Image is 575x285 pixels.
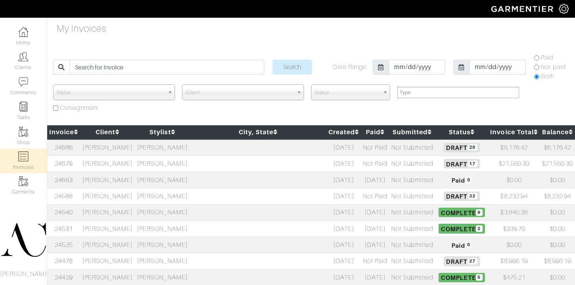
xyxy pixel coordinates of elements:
[361,253,389,269] td: Not Paid
[366,128,385,136] a: Paid
[449,240,474,250] span: Paid
[389,253,435,269] td: Not Submitted
[18,152,28,161] img: orders-icon-0abe47150d42831381b5fb84f609e132dff9fe21cb692f30cb5eec754e2cba89.png
[389,237,435,253] td: Not Submitted
[468,258,477,265] span: 27
[55,225,72,232] a: 24531
[361,221,389,237] td: [DATE]
[540,253,575,269] td: $8,996.19
[541,72,554,81] label: Both
[326,172,361,188] td: [DATE]
[55,258,72,265] a: 24478
[389,155,435,172] td: Not Submitted
[465,177,472,183] span: 0
[55,193,72,200] a: 24586
[326,253,361,269] td: [DATE]
[361,188,389,204] td: Not Paid
[326,139,361,156] td: [DATE]
[540,237,575,253] td: $0.00
[361,237,389,253] td: [DATE]
[80,139,135,156] td: [PERSON_NAME]
[135,253,190,269] td: [PERSON_NAME]
[18,102,28,111] img: reminder-icon-8004d30b9f0a5d33ae49ab947aed9ed385cf756f9e5892f1edd6e32f2345188e.png
[444,192,479,201] span: Draft
[18,176,28,186] img: garments-icon-b7da505a4dc4fd61783c78ac3ca0ef83fa9d6f193b1c9dc38574b1d14d53ca28.png
[70,60,264,75] input: Search for Invoice
[326,221,361,237] td: [DATE]
[18,127,28,137] img: garments-icon-b7da505a4dc4fd61783c78ac3ca0ef83fa9d6f193b1c9dc38574b1d14d53ca28.png
[361,205,389,221] td: [DATE]
[540,155,575,172] td: $21,560.30
[326,188,361,204] td: [DATE]
[389,205,435,221] td: Not Submitted
[393,128,432,136] a: Submitted
[57,85,164,100] span: Stylist
[57,23,107,35] h4: My Invoices
[80,155,135,172] td: [PERSON_NAME]
[60,103,99,113] label: Consignment
[468,144,477,151] span: 20
[361,172,389,188] td: [DATE]
[488,221,540,237] td: $339.70
[488,139,540,156] td: $6,176.42
[135,188,190,204] td: [PERSON_NAME]
[449,128,475,136] a: Status
[559,4,569,14] img: gear-icon-white-bd11855cb880d31180b6d7d6211b90ccbf57a29d726f0c71d8c61bd08dd39cc2.png
[444,159,479,168] span: Draft
[476,209,483,216] span: 9
[333,62,368,72] label: Date Range:
[55,209,72,216] a: 24540
[541,53,553,62] label: Paid
[135,237,190,253] td: [PERSON_NAME]
[273,60,312,75] input: Search
[488,253,540,269] td: $8,996.19
[488,237,540,253] td: $0.00
[49,128,78,136] a: Invoice
[488,205,540,221] td: $3,840.38
[449,175,474,185] span: Paid
[541,62,566,72] label: Not paid
[444,143,479,152] span: Draft
[80,188,135,204] td: [PERSON_NAME]
[55,241,72,248] a: 24525
[55,274,72,281] a: 24429
[239,128,278,136] a: City, State
[135,205,190,221] td: [PERSON_NAME]
[389,172,435,188] td: Not Submitted
[326,237,361,253] td: [DATE]
[540,221,575,237] td: $0.00
[488,172,540,188] td: $0.00
[18,27,28,37] img: dashboard-icon-dbcd8f5a0b271acd01030246c82b418ddd0df26cd7fceb0bd07c9910d44c42f6.png
[80,253,135,269] td: [PERSON_NAME]
[135,221,190,237] td: [PERSON_NAME]
[135,172,190,188] td: [PERSON_NAME]
[488,188,540,204] td: $8,232.94
[540,205,575,221] td: $0.00
[55,144,72,151] a: 24686
[328,128,359,136] a: Created
[439,224,485,233] span: Complete
[326,155,361,172] td: [DATE]
[439,273,485,282] span: Complete
[487,2,559,16] img: garmentier-logo-header-white-b43fb05a5012e4ada735d5af1a66efaba907eab6374d6393d1fbf88cb4ef424d.png
[540,139,575,156] td: $6,176.42
[18,77,28,87] img: comment-icon-a0a6a9ef722e966f86d9cbdc48e553b5cf19dbc54f86b18d962a5391bc8f6eb6.png
[361,139,389,156] td: Not Paid
[389,221,435,237] td: Not Submitted
[186,85,293,100] span: Client
[18,52,28,62] img: clients-icon-6bae9207a08558b7cb47a8932f037763ab4055f8c8b6bfacd5dc20c3e0201464.png
[540,188,575,204] td: $8,232.94
[542,128,573,136] a: Balance
[55,177,72,184] a: 24663
[476,225,483,232] span: 2
[80,237,135,253] td: [PERSON_NAME]
[326,205,361,221] td: [DATE]
[488,155,540,172] td: $21,560.30
[80,172,135,188] td: [PERSON_NAME]
[135,155,190,172] td: [PERSON_NAME]
[468,193,477,199] span: 32
[490,128,538,136] a: Invoice Total
[361,155,389,172] td: Not Paid
[468,161,477,167] span: 17
[135,139,190,156] td: [PERSON_NAME]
